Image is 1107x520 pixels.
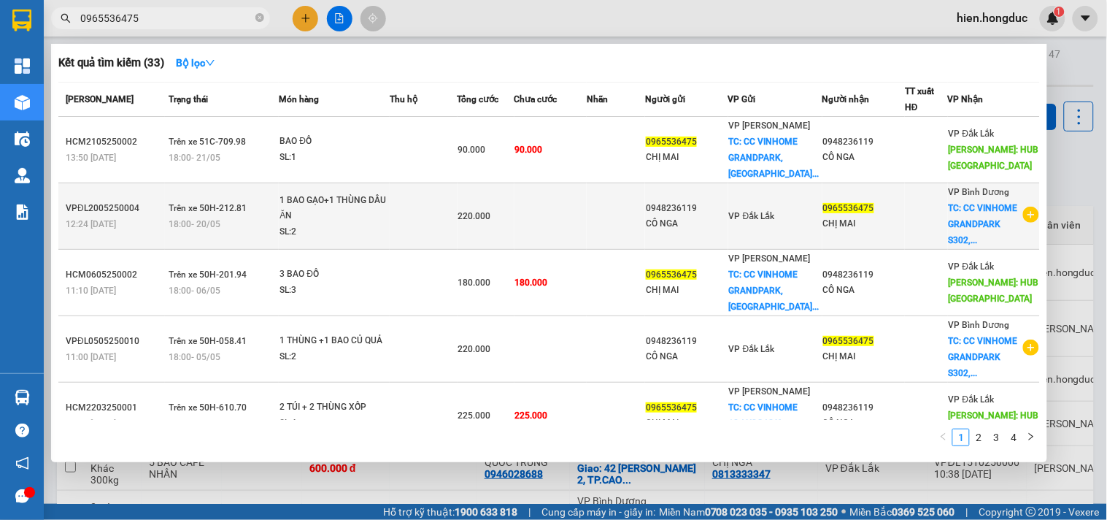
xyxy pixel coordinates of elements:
span: Gửi: [12,14,35,29]
li: 3 [987,429,1005,446]
strong: Bộ lọc [176,57,215,69]
div: CÔ NGA [646,349,728,364]
span: 18:00 - 22/03 [169,418,220,429]
span: 0965536475 [646,402,697,413]
span: 180.000 [458,278,491,288]
span: TC: CC VINHOME GRANDPARK S302,... [949,203,1018,245]
div: CÔ NGA [823,283,905,298]
span: VP Đắk Lắk [729,344,775,354]
span: Trạng thái [169,94,208,104]
span: 90.000 [515,145,543,155]
div: 1 BAO GẠO+1 THÙNG DẦU ĂN [279,193,389,224]
span: right [1027,432,1035,441]
img: warehouse-icon [15,95,30,110]
a: 3 [988,429,1004,446]
span: VP Đắk Lắk [949,394,995,405]
div: CHỊ MAI [646,150,728,165]
span: [PERSON_NAME]: HUB [GEOGRAPHIC_DATA] [949,278,1039,304]
span: 225.000 [458,410,491,421]
li: Next Page [1022,429,1040,446]
a: 2 [971,429,987,446]
div: CÔ NGA [823,150,905,165]
span: VP Đắk Lắk [949,261,995,272]
span: Tổng cước [458,94,499,104]
span: Trên xe 50H-212.81 [169,203,247,213]
img: logo-vxr [12,9,31,31]
span: Chưa cước [514,94,558,104]
span: VP Đắk Lắk [949,129,995,139]
span: 180.000 [515,278,548,288]
span: [PERSON_NAME] [66,94,134,104]
div: SL: 2 [279,224,389,240]
span: 11:10 [DATE] [66,286,116,296]
div: VP Bình Dương [139,12,351,30]
div: SL: 4 [279,416,389,432]
span: left [939,432,948,441]
span: 18:00 - 05/05 [169,352,220,362]
div: HCM2105250002 [66,134,164,150]
input: Tìm tên, số ĐT hoặc mã đơn [80,10,252,26]
div: CHỊ MAI [646,283,728,298]
span: 09:13 [DATE] [66,418,116,429]
span: Trên xe 50H-610.70 [169,402,247,413]
span: 220.000 [458,211,491,221]
span: VP Nhận [948,94,984,104]
span: Trên xe 50H-201.94 [169,269,247,280]
div: 0976767525 [139,47,351,68]
div: 1 THÙNG +1 BAO CỦ QUẢ [279,333,389,349]
span: TC: CC VINHOME GRANDPARK, [GEOGRAPHIC_DATA]... [729,269,819,312]
span: TC: CC VINHOME GRANDPARK, [GEOGRAPHIC_DATA]... [729,402,819,445]
div: CHỊ MAI [823,216,905,232]
span: TC: CC VINHOME GRANDPARK S302,... [949,336,1018,378]
div: HCM0605250002 [66,267,164,283]
button: right [1022,429,1040,446]
li: 1 [952,429,970,446]
span: Thu hộ [390,94,417,104]
span: Nhãn [587,94,608,104]
span: Trên xe 50H-058.41 [169,336,247,346]
div: 0963474689 [12,47,129,68]
span: Trên xe 51C-709.98 [169,137,246,147]
h3: Kết quả tìm kiếm ( 33 ) [58,56,164,71]
img: warehouse-icon [15,390,30,405]
img: warehouse-icon [15,131,30,147]
li: 4 [1005,429,1022,446]
span: 11:00 [DATE] [66,352,116,362]
span: 225.000 [515,410,548,421]
span: Món hàng [279,94,319,104]
span: VP Bình Dương [949,320,1010,330]
span: 90.000 [458,145,486,155]
div: CÔ NGA [646,216,728,232]
div: [PERSON_NAME] [139,30,351,47]
span: VP [PERSON_NAME] [729,386,811,397]
span: 12:24 [DATE] [66,219,116,229]
a: 4 [1006,429,1022,446]
div: 3 BAO ĐỒ [279,267,389,283]
span: 220.000 [458,344,491,354]
span: plus-circle [1023,340,1039,356]
div: 0948236119 [823,134,905,150]
div: 0948236119 [646,334,728,349]
div: SL: 2 [279,349,389,365]
div: VPĐL2005250004 [66,201,164,216]
span: TC: [139,76,159,91]
span: 18:00 - 20/05 [169,219,220,229]
span: down [205,58,215,68]
div: HCM2203250001 [66,400,164,416]
div: 2 TÚI + 2 THÙNG XỐP [279,399,389,416]
img: warehouse-icon [15,168,30,183]
span: VP Bình Dương [949,187,1010,197]
span: 56 HOÀNG DIỆU 2-LINH CHIỂU,THỦ [GEOGRAPHIC_DATA] [139,68,351,145]
span: Người nhận [822,94,870,104]
span: question-circle [15,424,29,437]
div: CHỊ MAI [646,416,728,431]
a: 1 [953,429,969,446]
span: 0965536475 [823,203,874,213]
span: search [61,13,71,23]
span: [PERSON_NAME]: HUB [GEOGRAPHIC_DATA] [949,145,1039,171]
div: 0948236119 [823,400,905,416]
span: VP [PERSON_NAME] [729,121,811,131]
span: TT xuất HĐ [905,86,934,112]
div: [PERSON_NAME] [12,30,129,47]
div: 0948236119 [646,201,728,216]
